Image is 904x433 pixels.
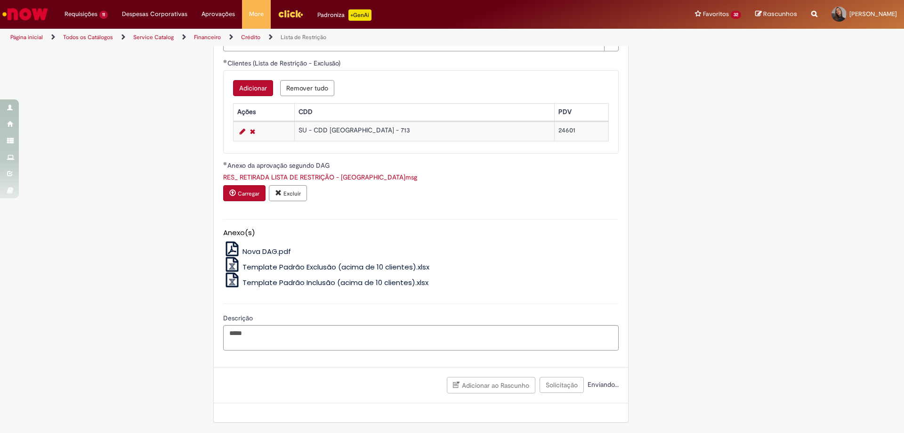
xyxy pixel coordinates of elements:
[269,185,307,201] button: Excluir anexo RES_ RETIRADA LISTA DE RESTRIÇÃO - PORTO ALEGRE.msg
[238,190,259,197] small: Carregar
[317,9,371,21] div: Padroniza
[63,33,113,41] a: Todos os Catálogos
[223,278,429,287] a: Template Padrão Inclusão (acima de 10 clientes).xlsx
[237,126,248,137] a: Editar Linha 1
[281,33,326,41] a: Lista de Restrição
[554,122,608,141] td: 24601
[7,29,596,46] ul: Trilhas de página
[233,103,294,121] th: Ações
[241,33,260,41] a: Crédito
[227,161,331,170] span: Anexo da aprovação segundo DAG
[194,33,221,41] a: Financeiro
[755,10,797,19] a: Rascunhos
[763,9,797,18] span: Rascunhos
[849,10,897,18] span: [PERSON_NAME]
[731,11,741,19] span: 32
[554,103,608,121] th: PDV
[248,126,258,137] a: Remover linha 1
[280,80,334,96] button: Remover todas as linhas de Clientes (Lista de Restrição - Exclusão)
[348,9,371,21] p: +GenAi
[233,80,273,96] button: Adicionar uma linha para Clientes (Lista de Restrição - Exclusão)
[278,7,303,21] img: click_logo_yellow_360x200.png
[99,11,108,19] span: 11
[249,9,264,19] span: More
[295,103,555,121] th: CDD
[223,173,417,181] a: Download de RES_ RETIRADA LISTA DE RESTRIÇÃO - PORTO ALEGRE.msg
[223,262,430,272] a: Template Padrão Exclusão (acima de 10 clientes).xlsx
[10,33,43,41] a: Página inicial
[65,9,97,19] span: Requisições
[223,325,619,351] textarea: Descrição
[242,246,291,256] span: Nova DAG.pdf
[202,9,235,19] span: Aprovações
[242,262,429,272] span: Template Padrão Exclusão (acima de 10 clientes).xlsx
[703,9,729,19] span: Favoritos
[283,190,301,197] small: Excluir
[122,9,187,19] span: Despesas Corporativas
[223,229,619,237] h5: Anexo(s)
[586,380,619,389] span: Enviando...
[295,122,555,141] td: SU - CDD [GEOGRAPHIC_DATA] - 713
[223,162,227,165] span: Obrigatório Preenchido
[223,59,227,63] span: Obrigatório Preenchido
[223,314,255,322] span: Descrição
[133,33,174,41] a: Service Catalog
[227,59,342,67] span: Clientes (Lista de Restrição - Exclusão)
[1,5,49,24] img: ServiceNow
[223,246,291,256] a: Nova DAG.pdf
[223,185,266,201] button: Carregar anexo de Anexo da aprovação segundo DAG Required
[242,278,428,287] span: Template Padrão Inclusão (acima de 10 clientes).xlsx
